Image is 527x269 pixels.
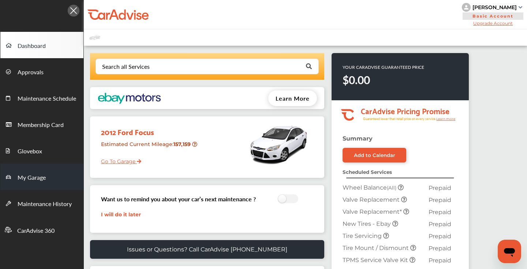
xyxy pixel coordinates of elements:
span: Prepaid [429,245,451,252]
span: Basic Account [463,12,523,20]
a: Membership Card [0,111,83,137]
img: sCxJUJ+qAmfqhQGDUl18vwLg4ZYJ6CxN7XmbOMBAAAAAElFTkSuQmCC [519,6,522,8]
span: Maintenance History [18,199,72,209]
strong: $0.00 [343,72,370,87]
a: I will do it later [101,211,141,218]
span: Wheel Balance [343,184,398,191]
a: Go To Garage [96,153,141,167]
span: Upgrade Account [462,20,524,26]
div: Estimated Current Mileage : [96,138,203,157]
img: knH8PDtVvWoAbQRylUukY18CTiRevjo20fAtgn5MLBQj4uumYvk2MzTtcAIzfGAtb1XOLVMAvhLuqoNAbL4reqehy0jehNKdM... [462,3,471,12]
h3: Want us to remind you about your car’s next maintenance ? [101,195,256,203]
img: placeholder_car.fcab19be.svg [89,33,100,42]
span: Prepaid [429,233,451,240]
span: TPMS Service Valve Kit [343,257,410,264]
span: CarAdvise 360 [17,226,55,236]
a: Issues or Questions? Call CarAdvise [PHONE_NUMBER] [90,240,324,259]
span: Learn More [276,94,310,102]
div: Add to Calendar [354,152,395,158]
iframe: Button to launch messaging window [498,240,521,263]
a: Maintenance History [0,190,83,216]
div: Search all Services [102,64,150,70]
a: Add to Calendar [343,148,406,162]
span: My Garage [18,173,46,183]
span: Membership Card [18,120,64,130]
span: Prepaid [429,221,451,228]
a: My Garage [0,164,83,190]
small: (All) [387,185,396,191]
p: YOUR CARADVISE GUARANTEED PRICE [343,64,424,70]
span: New Tires - Ebay [343,220,392,227]
span: Dashboard [18,41,46,51]
tspan: Learn more [436,117,456,121]
a: Maintenance Schedule [0,85,83,111]
strong: 157,159 [173,141,192,147]
img: Icon.5fd9dcc7.svg [68,5,79,16]
span: Prepaid [429,257,451,264]
strong: Summary [343,135,373,142]
span: Maintenance Schedule [18,94,76,104]
strong: Scheduled Services [343,169,392,175]
span: Approvals [18,68,44,77]
p: Issues or Questions? Call CarAdvise [PHONE_NUMBER] [127,246,287,253]
div: 2012 Ford Focus [96,120,203,138]
span: Prepaid [429,197,451,203]
a: Approvals [0,58,83,85]
span: Prepaid [429,209,451,216]
span: Glovebox [18,147,42,156]
tspan: CarAdvise Pricing Promise [361,104,449,117]
span: Tire Servicing [343,232,383,239]
a: Dashboard [0,32,83,58]
span: Prepaid [429,184,451,191]
div: [PERSON_NAME] [472,4,517,11]
tspan: Guaranteed lower than retail price on every service. [363,116,436,121]
span: Tire Mount / Dismount [343,244,410,251]
img: mobile_7423_st0640_046.jpg [247,120,310,168]
span: Valve Replacement [343,196,401,203]
a: Glovebox [0,137,83,164]
span: Valve Replacement* [343,208,403,215]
